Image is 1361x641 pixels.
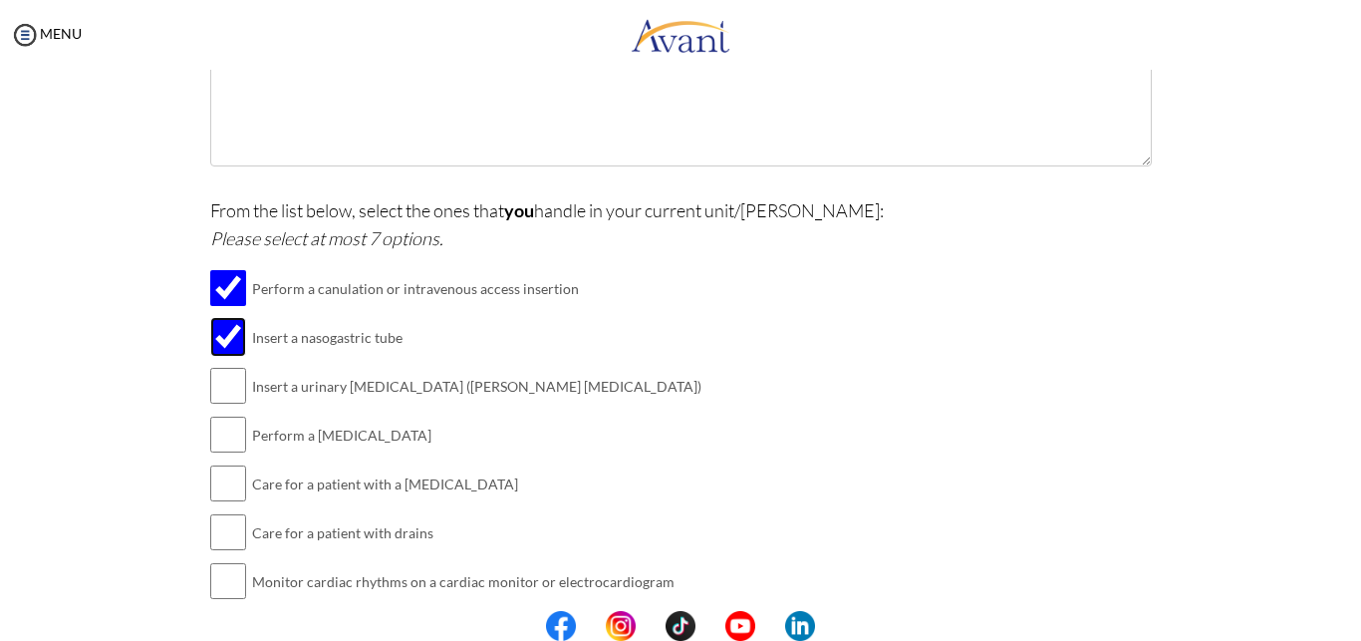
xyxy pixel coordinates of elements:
td: Monitor cardiac rhythms on a cardiac monitor or electrocardiogram [252,557,701,606]
td: Care for a patient with a [MEDICAL_DATA] [252,460,701,508]
i: Please select at most 7 options. [210,227,443,249]
img: fb.png [546,611,576,641]
img: in.png [606,611,636,641]
a: MENU [10,25,82,42]
img: icon-menu.png [10,20,40,50]
img: blank.png [695,611,725,641]
p: From the list below, select the ones that handle in your current unit/[PERSON_NAME]: [210,196,1152,252]
img: blank.png [576,611,606,641]
img: yt.png [725,611,755,641]
td: Insert a urinary [MEDICAL_DATA] ([PERSON_NAME] [MEDICAL_DATA]) [252,362,701,411]
img: blank.png [636,611,666,641]
img: li.png [785,611,815,641]
td: Perform a canulation or intravenous access insertion [252,264,701,313]
td: Care for a patient with drains [252,508,701,557]
b: you [504,199,534,221]
img: blank.png [755,611,785,641]
img: tt.png [666,611,695,641]
td: Perform a [MEDICAL_DATA] [252,411,701,460]
img: logo.png [631,5,730,65]
td: Insert a nasogastric tube [252,313,701,362]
